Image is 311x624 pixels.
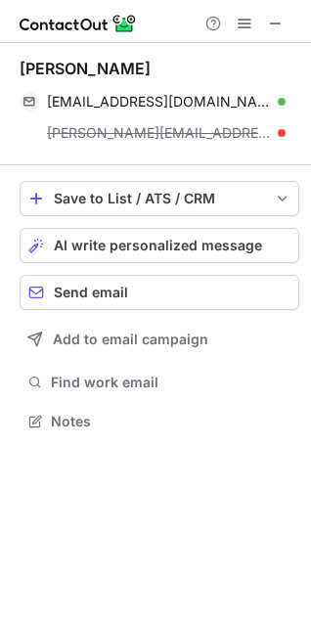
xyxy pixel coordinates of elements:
[20,408,299,435] button: Notes
[47,124,271,142] span: [PERSON_NAME][EMAIL_ADDRESS][DOMAIN_NAME]
[53,332,208,347] span: Add to email campaign
[54,238,262,253] span: AI write personalized message
[47,93,271,111] span: [EMAIL_ADDRESS][DOMAIN_NAME]
[20,228,299,263] button: AI write personalized message
[20,12,137,35] img: ContactOut v5.3.10
[20,322,299,357] button: Add to email campaign
[20,59,151,78] div: [PERSON_NAME]
[20,369,299,396] button: Find work email
[20,181,299,216] button: save-profile-one-click
[54,191,265,206] div: Save to List / ATS / CRM
[51,374,291,391] span: Find work email
[20,275,299,310] button: Send email
[51,413,291,430] span: Notes
[54,285,128,300] span: Send email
